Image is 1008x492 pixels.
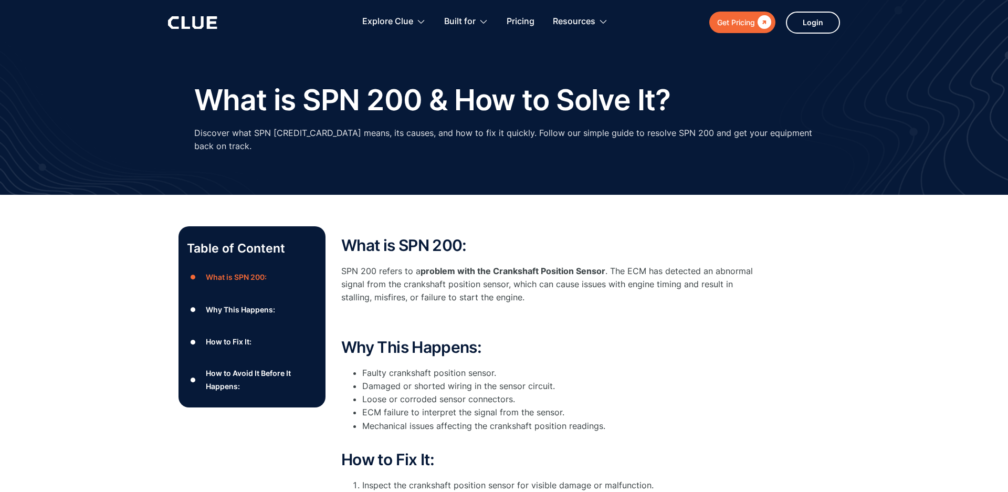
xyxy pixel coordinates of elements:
[553,5,608,38] div: Resources
[755,16,771,29] div: 
[362,420,761,446] li: Mechanical issues affecting the crankshaft position readings.
[341,237,761,254] h2: What is SPN 200:
[187,302,317,318] a: ●Why This Happens:
[421,266,605,276] strong: problem with the Crankshaft Position Sensor
[362,5,413,38] div: Explore Clue
[187,367,317,393] a: ●How to Avoid It Before It Happens:
[717,16,755,29] div: Get Pricing
[786,12,840,34] a: Login
[194,84,670,116] h1: What is SPN 200 & How to Solve It?
[362,393,761,406] li: Loose or corroded sensor connectors.
[341,339,761,356] h2: Why This Happens:
[194,127,814,153] p: Discover what SPN [CREDIT_CARD_DATA] means, its causes, and how to fix it quickly. Follow our sim...
[206,335,251,348] div: How to Fix It:
[362,367,761,380] li: Faulty crankshaft position sensor.
[444,5,488,38] div: Built for
[187,334,199,350] div: ●
[341,451,761,468] h2: How to Fix It:
[709,12,775,33] a: Get Pricing
[206,270,267,284] div: What is SPN 200:
[187,269,199,285] div: ●
[362,380,761,393] li: Damaged or shorted wiring in the sensor circuit.
[507,5,534,38] a: Pricing
[187,240,317,257] p: Table of Content
[206,367,317,393] div: How to Avoid It Before It Happens:
[362,406,761,419] li: ECM failure to interpret the signal from the sensor.
[187,269,317,285] a: ●What is SPN 200:
[187,302,199,318] div: ●
[187,334,317,350] a: ●How to Fix It:
[341,265,761,305] p: SPN 200 refers to a . The ECM has detected an abnormal signal from the crankshaft position sensor...
[362,479,761,492] li: Inspect the crankshaft position sensor for visible damage or malfunction.
[206,303,275,316] div: Why This Happens:
[341,315,761,328] p: ‍
[187,372,199,388] div: ●
[362,5,426,38] div: Explore Clue
[553,5,595,38] div: Resources
[444,5,476,38] div: Built for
